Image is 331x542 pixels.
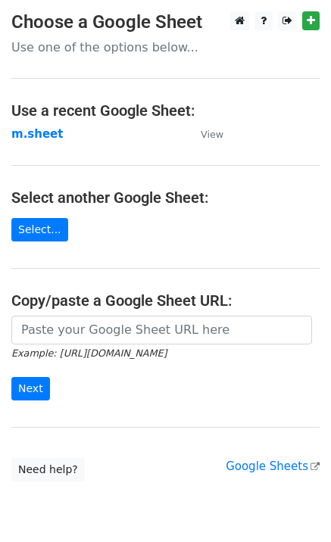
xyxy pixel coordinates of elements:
[11,291,320,310] h4: Copy/paste a Google Sheet URL:
[255,469,331,542] iframe: Chat Widget
[226,459,320,473] a: Google Sheets
[11,377,50,400] input: Next
[11,458,85,481] a: Need help?
[11,39,320,55] p: Use one of the options below...
[11,188,320,207] h4: Select another Google Sheet:
[11,101,320,120] h4: Use a recent Google Sheet:
[11,218,68,241] a: Select...
[11,347,167,359] small: Example: [URL][DOMAIN_NAME]
[186,127,223,141] a: View
[11,316,312,344] input: Paste your Google Sheet URL here
[11,11,320,33] h3: Choose a Google Sheet
[201,129,223,140] small: View
[11,127,63,141] a: m.sheet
